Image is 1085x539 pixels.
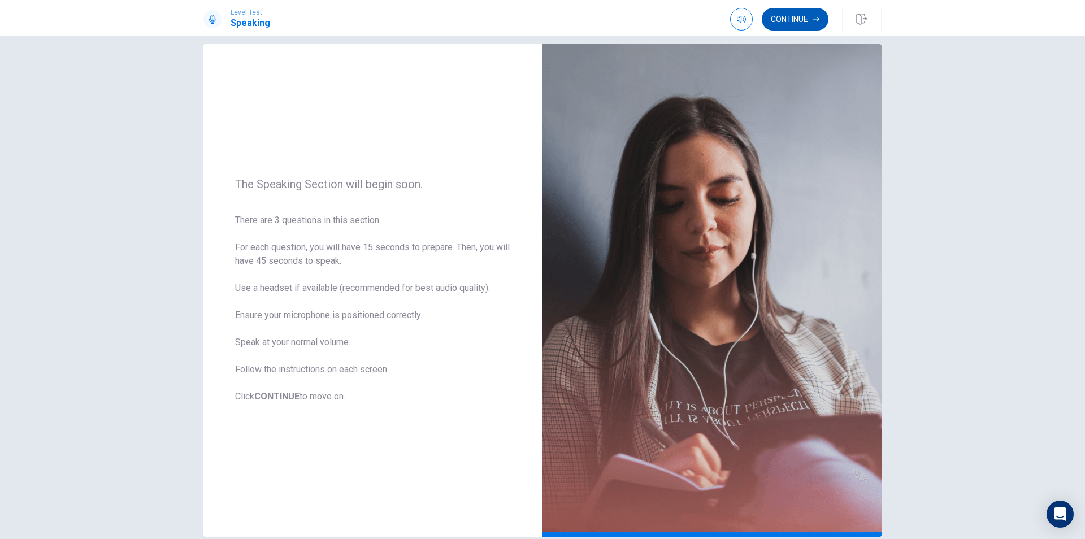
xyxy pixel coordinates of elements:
[762,8,828,31] button: Continue
[231,8,270,16] span: Level Test
[1047,501,1074,528] div: Open Intercom Messenger
[254,391,300,402] b: CONTINUE
[235,177,511,191] span: The Speaking Section will begin soon.
[235,214,511,403] span: There are 3 questions in this section. For each question, you will have 15 seconds to prepare. Th...
[542,44,882,537] img: speaking intro
[231,16,270,30] h1: Speaking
